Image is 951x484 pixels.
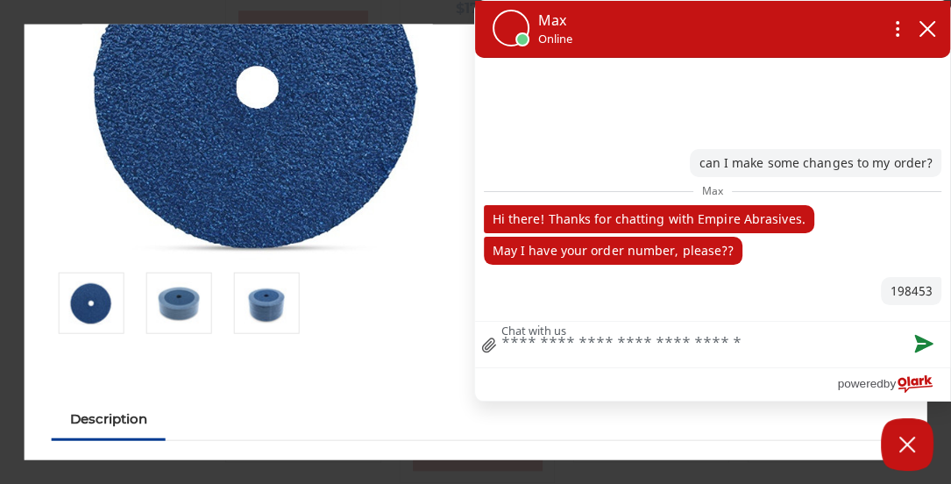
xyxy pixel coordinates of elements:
[882,14,913,44] button: Open chat options menu
[538,31,572,47] p: Online
[693,180,732,202] span: Max
[913,16,941,42] button: close chatbox
[690,149,941,177] p: can I make some changes to my order?
[475,58,951,321] div: chat
[837,373,883,395] span: powered
[484,205,814,233] p: Hi there! Thanks for chatting with Empire Abrasives.
[881,418,933,471] button: Close Chatbox
[881,277,941,305] p: 198453
[69,281,113,325] img: 7 inch zirconia resin fiber disc
[501,324,566,337] label: Chat with us
[475,325,503,367] a: file upload
[884,373,896,395] span: by
[484,237,743,265] p: May I have your order number, please??
[538,10,572,31] p: Max
[894,322,950,367] button: Send message
[245,281,288,325] img: 7" x 7/8" Zirconia Resin Fiber Sanding Discs - 25 Pack
[837,368,950,401] a: Powered by Olark
[157,281,201,325] img: 7" x 7/8" Zirconia Resin Fiber Sanding Discs - 25 Pack
[52,399,166,438] a: Description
